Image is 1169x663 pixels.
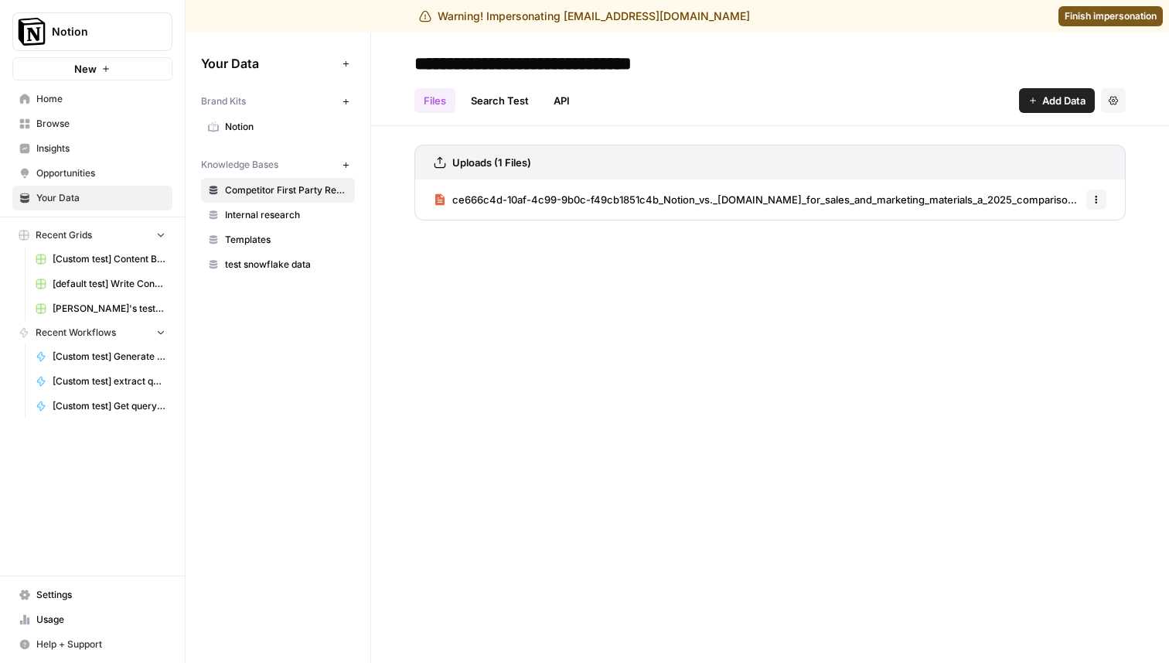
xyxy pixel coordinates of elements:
div: Warning! Impersonating [EMAIL_ADDRESS][DOMAIN_NAME] [419,9,750,24]
span: [Custom test] Content Brief [53,252,165,266]
span: Recent Workflows [36,326,116,340]
a: Settings [12,583,172,607]
button: New [12,57,172,80]
span: ce666c4d-10af-4c99-9b0c-f49cb1851c4b_Notion_vs._[DOMAIN_NAME]_for_sales_and_marketing_materials_a... [452,192,1080,207]
span: [Custom test] Generate briefs [53,350,165,364]
a: Search Test [462,88,538,113]
h3: Uploads (1 Files) [452,155,531,170]
span: Help + Support [36,637,165,651]
a: Home [12,87,172,111]
button: Help + Support [12,632,172,657]
a: Browse [12,111,172,136]
span: Internal research [225,208,348,222]
span: Settings [36,588,165,602]
span: [default test] Write Content Briefs [53,277,165,291]
span: [PERSON_NAME]'s test Grid [53,302,165,316]
span: Knowledge Bases [201,158,278,172]
span: [Custom test] extract queries by type [53,374,165,388]
span: [Custom test] Get query fanout from topic [53,399,165,413]
button: Workspace: Notion [12,12,172,51]
span: Notion [225,120,348,134]
span: Templates [225,233,348,247]
button: Add Data [1019,88,1095,113]
a: Templates [201,227,355,252]
span: Your Data [36,191,165,205]
span: Home [36,92,165,106]
a: Insights [12,136,172,161]
a: ce666c4d-10af-4c99-9b0c-f49cb1851c4b_Notion_vs._[DOMAIN_NAME]_for_sales_and_marketing_materials_a... [434,179,1080,220]
span: Opportunities [36,166,165,180]
a: [Custom test] Content Brief [29,247,172,272]
a: [Custom test] extract queries by type [29,369,172,394]
a: [PERSON_NAME]'s test Grid [29,296,172,321]
span: Insights [36,142,165,155]
span: Usage [36,613,165,627]
span: Competitor First Party Research [225,183,348,197]
img: Notion Logo [18,18,46,46]
a: Your Data [12,186,172,210]
a: Competitor First Party Research [201,178,355,203]
a: test snowflake data [201,252,355,277]
a: [Custom test] Generate briefs [29,344,172,369]
span: New [74,61,97,77]
a: [default test] Write Content Briefs [29,272,172,296]
span: Your Data [201,54,336,73]
a: API [544,88,579,113]
span: test snowflake data [225,258,348,272]
span: Add Data [1042,93,1085,108]
span: Recent Grids [36,228,92,242]
a: Finish impersonation [1058,6,1163,26]
a: Uploads (1 Files) [434,145,531,179]
a: Files [414,88,455,113]
a: Usage [12,607,172,632]
a: [Custom test] Get query fanout from topic [29,394,172,419]
a: Opportunities [12,161,172,186]
span: Notion [52,24,145,39]
span: Brand Kits [201,94,246,108]
a: Internal research [201,203,355,227]
span: Browse [36,117,165,131]
span: Finish impersonation [1065,9,1157,23]
button: Recent Workflows [12,321,172,344]
a: Notion [201,114,355,139]
button: Recent Grids [12,224,172,247]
